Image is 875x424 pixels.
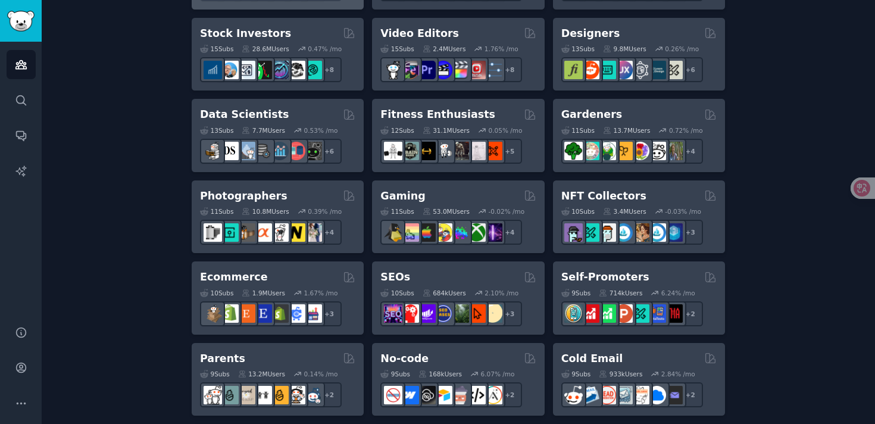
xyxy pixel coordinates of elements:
[242,126,285,135] div: 7.7M Users
[200,207,233,216] div: 11 Sub s
[380,270,410,285] h2: SEOs
[287,386,305,404] img: parentsofmultiples
[564,223,583,242] img: NFTExchange
[270,386,289,404] img: NewParents
[254,386,272,404] img: toddlers
[384,61,402,79] img: gopro
[204,142,222,160] img: MachineLearning
[423,207,470,216] div: 53.0M Users
[417,386,436,404] img: NoCodeSaaS
[287,61,305,79] img: swingtrading
[599,289,642,297] div: 714k Users
[564,386,583,404] img: sales
[204,61,222,79] img: dividends
[497,382,522,407] div: + 2
[497,220,522,245] div: + 4
[417,223,436,242] img: macgaming
[603,126,650,135] div: 13.7M Users
[598,61,616,79] img: UI_Design
[603,45,646,53] div: 9.8M Users
[200,370,230,378] div: 9 Sub s
[380,351,429,366] h2: No-code
[304,223,322,242] img: WeddingPhotography
[417,304,436,323] img: seogrowth
[304,289,338,297] div: 1.67 % /mo
[581,223,599,242] img: NFTMarketplace
[304,386,322,404] img: Parents
[270,142,289,160] img: analytics
[564,304,583,323] img: AppIdeas
[661,289,695,297] div: 6.24 % /mo
[434,386,452,404] img: Airtable
[270,304,289,323] img: reviewmyshopify
[317,57,342,82] div: + 8
[200,26,291,41] h2: Stock Investors
[242,207,289,216] div: 10.8M Users
[220,223,239,242] img: streetphotography
[669,126,703,135] div: 0.72 % /mo
[242,45,289,53] div: 28.6M Users
[401,142,419,160] img: GymMotivation
[664,142,683,160] img: GardenersWorld
[561,289,591,297] div: 9 Sub s
[603,207,646,216] div: 3.4M Users
[467,142,486,160] img: physicaltherapy
[401,61,419,79] img: editors
[631,61,649,79] img: userexperience
[7,11,35,32] img: GummySearch logo
[489,126,523,135] div: 0.05 % /mo
[380,107,495,122] h2: Fitness Enthusiasts
[434,304,452,323] img: SEO_cases
[384,142,402,160] img: GYM
[200,45,233,53] div: 15 Sub s
[661,370,695,378] div: 2.84 % /mo
[200,351,245,366] h2: Parents
[581,386,599,404] img: Emailmarketing
[614,304,633,323] img: ProductHunters
[317,139,342,164] div: + 6
[598,142,616,160] img: SavageGarden
[254,142,272,160] img: dataengineering
[631,304,649,323] img: alphaandbetausers
[648,223,666,242] img: OpenseaMarket
[204,386,222,404] img: daddit
[254,223,272,242] img: SonyAlpha
[614,223,633,242] img: OpenSeaNFT
[380,370,410,378] div: 9 Sub s
[200,107,289,122] h2: Data Scientists
[564,61,583,79] img: typography
[237,142,255,160] img: statistics
[238,370,285,378] div: 13.2M Users
[665,45,699,53] div: 0.26 % /mo
[200,289,233,297] div: 10 Sub s
[561,370,591,378] div: 9 Sub s
[200,189,287,204] h2: Photographers
[434,142,452,160] img: weightroom
[401,223,419,242] img: CozyGamers
[561,207,595,216] div: 10 Sub s
[678,220,703,245] div: + 3
[434,223,452,242] img: GamerPals
[598,223,616,242] img: NFTmarket
[561,45,595,53] div: 13 Sub s
[561,189,646,204] h2: NFT Collectors
[434,61,452,79] img: VideoEditors
[497,301,522,326] div: + 3
[481,370,515,378] div: 6.07 % /mo
[489,207,525,216] div: -0.02 % /mo
[614,61,633,79] img: UXDesign
[380,207,414,216] div: 11 Sub s
[270,223,289,242] img: canon
[417,61,436,79] img: premiere
[561,107,623,122] h2: Gardeners
[270,61,289,79] img: StocksAndTrading
[423,289,466,297] div: 684k Users
[317,301,342,326] div: + 3
[308,207,342,216] div: 0.39 % /mo
[484,304,502,323] img: The_SEO
[484,223,502,242] img: TwitchStreaming
[237,61,255,79] img: Forex
[237,223,255,242] img: AnalogCommunity
[220,61,239,79] img: ValueInvesting
[308,45,342,53] div: 0.47 % /mo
